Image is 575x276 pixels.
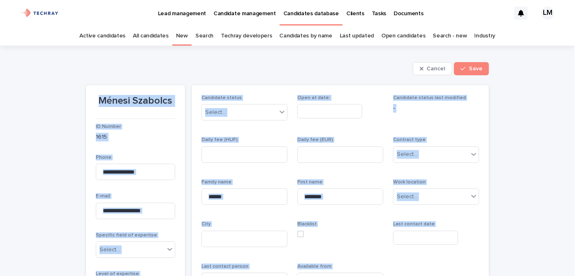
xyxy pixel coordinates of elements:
span: Last contact person [202,264,248,269]
span: Last contact date [393,222,435,227]
div: Select... [100,246,120,254]
a: All candidates [133,26,169,46]
p: Ménesi Szabolcs [96,95,175,107]
a: Techray developers [221,26,272,46]
div: Select... [397,150,417,159]
span: Contract type [393,137,426,142]
a: Industry [475,26,496,46]
a: Search [195,26,213,46]
img: xG6Muz3VQV2JDbePcW7p [16,5,62,21]
a: Open candidates [381,26,425,46]
span: Blacklist [297,222,317,227]
a: Candidates by name [280,26,332,46]
span: Phone [96,155,111,160]
span: Cancel [427,66,445,72]
span: Available from [297,264,332,269]
a: New [176,26,188,46]
span: Family name [202,180,232,185]
span: First name [297,180,322,185]
div: LM [541,7,554,20]
span: Work location [393,180,426,185]
a: Active candidates [80,26,126,46]
button: Cancel [413,62,452,75]
span: Specific field of expertise [96,233,157,238]
p: - [393,104,479,113]
span: ID Number [96,124,121,129]
div: Select... [397,193,417,201]
div: Select... [205,108,226,117]
span: Candidate status [202,95,242,100]
span: Open at date: [297,95,330,100]
span: Save [469,66,482,72]
span: Daily fee (EUR) [297,137,333,142]
span: E-mail [96,194,110,199]
a: Last updated [340,26,374,46]
span: City [202,222,211,227]
span: Daily fee (HUF) [202,137,238,142]
button: Save [454,62,489,75]
span: Candidate status last modified [393,95,466,100]
p: 1615 [96,133,175,141]
a: Search - new [433,26,467,46]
